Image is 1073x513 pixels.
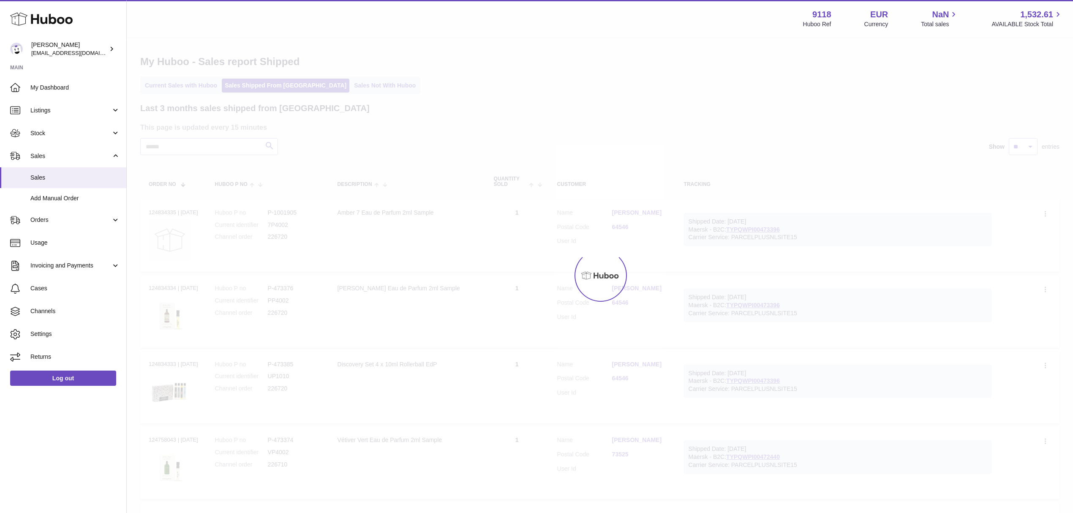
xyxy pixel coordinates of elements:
[30,284,120,292] span: Cases
[30,239,120,247] span: Usage
[30,216,111,224] span: Orders
[803,20,831,28] div: Huboo Ref
[31,49,124,56] span: [EMAIL_ADDRESS][DOMAIN_NAME]
[30,307,120,315] span: Channels
[921,9,959,28] a: NaN Total sales
[30,152,111,160] span: Sales
[30,330,120,338] span: Settings
[30,106,111,115] span: Listings
[30,353,120,361] span: Returns
[30,262,111,270] span: Invoicing and Payments
[30,84,120,92] span: My Dashboard
[31,41,107,57] div: [PERSON_NAME]
[991,20,1063,28] span: AVAILABLE Stock Total
[870,9,888,20] strong: EUR
[30,194,120,202] span: Add Manual Order
[10,371,116,386] a: Log out
[1020,9,1053,20] span: 1,532.61
[30,174,120,182] span: Sales
[10,43,23,55] img: internalAdmin-9118@internal.huboo.com
[921,20,959,28] span: Total sales
[932,9,949,20] span: NaN
[30,129,111,137] span: Stock
[991,9,1063,28] a: 1,532.61 AVAILABLE Stock Total
[812,9,831,20] strong: 9118
[864,20,888,28] div: Currency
